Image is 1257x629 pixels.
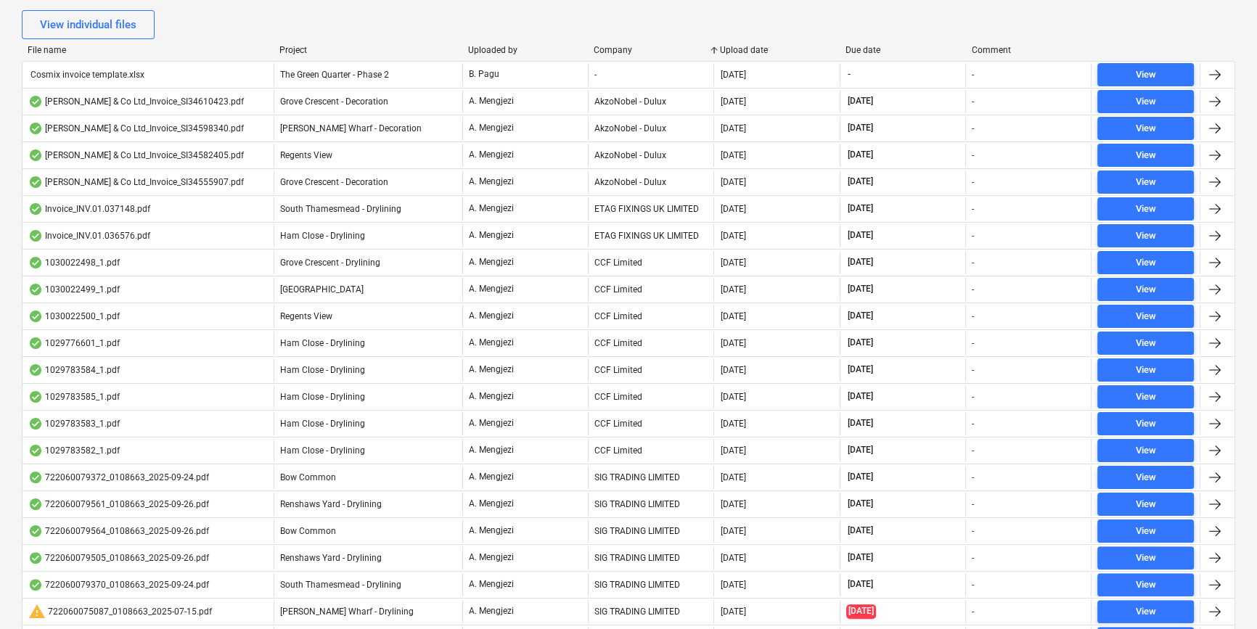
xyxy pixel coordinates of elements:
div: View [1135,174,1155,191]
div: - [972,177,974,187]
div: Cosmix invoice template.xlsx [28,70,144,80]
div: 1030022498_1.pdf [28,257,120,268]
div: - [972,472,974,482]
div: - [972,231,974,241]
div: [DATE] [720,311,745,321]
div: - [972,419,974,429]
button: View [1097,573,1194,596]
div: Comment [972,45,1086,55]
span: Ham Close - Drylining [280,365,365,375]
p: A. Mengjezi [469,417,514,429]
button: View [1097,412,1194,435]
div: 722060079561_0108663_2025-09-26.pdf [28,498,209,510]
div: [PERSON_NAME] & Co Ltd_Invoice_SI34555907.pdf [28,176,244,188]
div: View [1135,201,1155,218]
span: Bow Common [280,472,336,482]
div: View [1135,362,1155,379]
div: 722060079505_0108663_2025-09-26.pdf [28,552,209,564]
span: [DATE] [846,229,875,242]
div: [DATE] [720,526,745,536]
div: View [1135,120,1155,137]
div: - [972,607,974,617]
p: A. Mengjezi [469,498,514,510]
span: The Green Quarter - Phase 2 [280,70,389,80]
button: View [1097,170,1194,194]
p: A. Mengjezi [469,337,514,349]
div: - [972,580,974,590]
div: View [1135,94,1155,110]
span: [DATE] [846,176,875,188]
div: CCF Limited [588,251,713,274]
div: - [972,311,974,321]
span: [DATE] [846,444,875,456]
div: ETAG FIXINGS UK LIMITED [588,224,713,247]
span: [DATE] [846,417,875,429]
span: [DATE] [846,283,875,295]
div: [PERSON_NAME] & Co Ltd_Invoice_SI34598340.pdf [28,123,244,134]
div: - [972,365,974,375]
div: - [972,150,974,160]
span: [DATE] [846,498,875,510]
div: [DATE] [720,338,745,348]
div: [PERSON_NAME] & Co Ltd_Invoice_SI34610423.pdf [28,96,244,107]
div: File name [28,45,268,55]
span: [DATE] [846,256,875,268]
span: - [846,68,852,81]
p: A. Mengjezi [469,471,514,483]
div: Uploaded by [468,45,582,55]
div: OCR finished [28,579,43,591]
div: View [1135,604,1155,620]
div: View [1135,469,1155,486]
button: View [1097,224,1194,247]
span: Grove Crescent - Drylining [280,258,380,268]
div: 722060079564_0108663_2025-09-26.pdf [28,525,209,537]
p: B. Pagu [469,68,499,81]
div: - [972,258,974,268]
div: CCF Limited [588,305,713,328]
div: CCF Limited [588,385,713,408]
button: View [1097,493,1194,516]
div: AkzoNobel - Dulux [588,117,713,140]
span: Bow Common [280,526,336,536]
div: OCR finished [28,176,43,188]
div: SIG TRADING LIMITED [588,493,713,516]
span: Ham Close - Drylining [280,445,365,456]
div: 1030022500_1.pdf [28,311,120,322]
div: OCR finished [28,472,43,483]
div: - [972,123,974,133]
div: [DATE] [720,123,745,133]
span: [DATE] [846,122,875,134]
span: Ham Close - Drylining [280,231,365,241]
span: [DATE] [846,95,875,107]
iframe: Chat Widget [1184,559,1257,629]
div: 1029783584_1.pdf [28,364,120,376]
p: A. Mengjezi [469,95,514,107]
span: [DATE] [846,363,875,376]
span: Grove Crescent - Decoration [280,177,388,187]
div: View [1135,281,1155,298]
div: - [972,392,974,402]
div: - [972,526,974,536]
p: A. Mengjezi [469,283,514,295]
div: - [972,70,974,80]
div: [DATE] [720,258,745,268]
div: View [1135,443,1155,459]
div: OCR finished [28,337,43,349]
button: View [1097,600,1194,623]
div: Invoice_INV.01.036576.pdf [28,230,150,242]
span: Montgomery's Wharf - Decoration [280,123,422,133]
span: Ham Close - Drylining [280,392,365,402]
div: OCR finished [28,391,43,403]
div: 1029776601_1.pdf [28,337,120,349]
div: - [972,338,974,348]
p: A. Mengjezi [469,444,514,456]
button: View [1097,90,1194,113]
p: A. Mengjezi [469,390,514,403]
div: View [1135,335,1155,352]
div: - [972,96,974,107]
div: [DATE] [720,204,745,214]
div: 722060075087_0108663_2025-07-15.pdf [28,603,212,620]
div: - [972,204,974,214]
div: Upload date [720,45,834,55]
